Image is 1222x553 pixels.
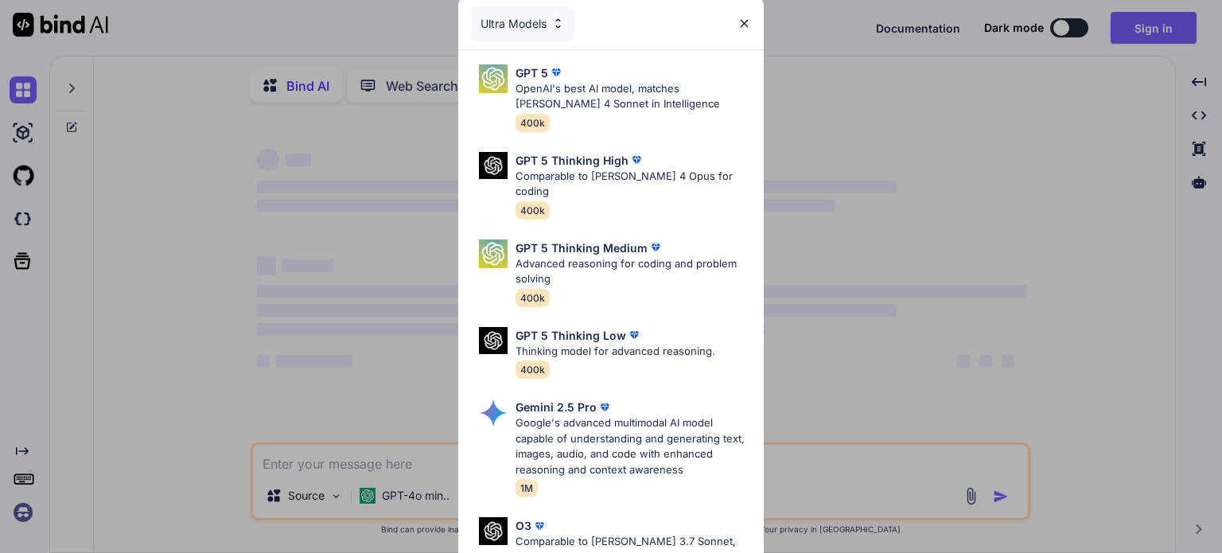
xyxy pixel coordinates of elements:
[548,64,564,80] img: premium
[626,327,642,343] img: premium
[479,64,508,93] img: Pick Models
[597,399,613,415] img: premium
[516,64,548,81] p: GPT 5
[516,327,626,344] p: GPT 5 Thinking Low
[471,6,574,41] div: Ultra Models
[551,17,565,30] img: Pick Models
[479,240,508,268] img: Pick Models
[531,518,547,534] img: premium
[479,399,508,427] img: Pick Models
[629,152,644,168] img: premium
[516,399,597,415] p: Gemini 2.5 Pro
[479,152,508,180] img: Pick Models
[516,114,550,132] span: 400k
[737,17,751,30] img: close
[516,415,751,477] p: Google's advanced multimodal AI model capable of understanding and generating text, images, audio...
[479,327,508,355] img: Pick Models
[516,201,550,220] span: 400k
[479,517,508,545] img: Pick Models
[516,360,550,379] span: 400k
[516,256,751,287] p: Advanced reasoning for coding and problem solving
[516,289,550,307] span: 400k
[516,479,538,497] span: 1M
[516,517,531,534] p: O3
[516,169,751,200] p: Comparable to [PERSON_NAME] 4 Opus for coding
[516,81,751,112] p: OpenAI's best AI model, matches [PERSON_NAME] 4 Sonnet in Intelligence
[516,240,648,256] p: GPT 5 Thinking Medium
[648,240,664,255] img: premium
[516,344,715,360] p: Thinking model for advanced reasoning.
[516,152,629,169] p: GPT 5 Thinking High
